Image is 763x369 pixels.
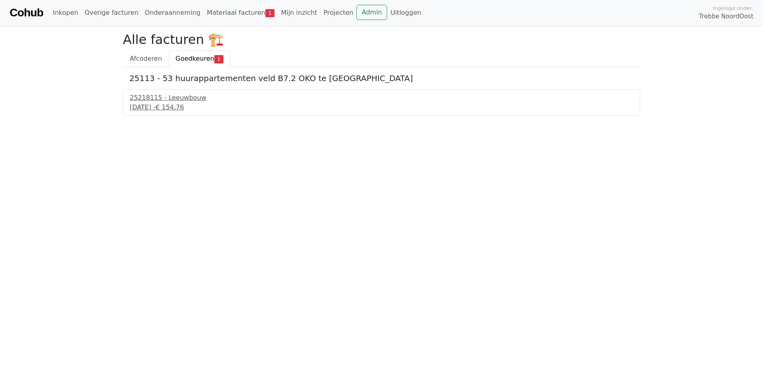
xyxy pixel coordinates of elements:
[278,5,320,21] a: Mijn inzicht
[130,55,162,62] span: Afcoderen
[699,12,753,21] span: Trebbe NoordOost
[130,103,633,112] div: [DATE] -
[123,32,640,47] h2: Alle facturen 🏗️
[142,5,204,21] a: Onderaanneming
[169,50,230,67] a: Goedkeuren1
[156,103,184,111] span: € 154,76
[176,55,214,62] span: Goedkeuren
[10,3,43,22] a: Cohub
[123,50,169,67] a: Afcoderen
[81,5,142,21] a: Overige facturen
[49,5,81,21] a: Inkopen
[320,5,357,21] a: Projecten
[387,5,424,21] a: Uitloggen
[214,55,223,63] span: 1
[204,5,278,21] a: Materiaal facturen1
[713,4,753,12] span: Ingelogd onder:
[129,73,634,83] h5: 25113 - 53 huurappartementen veld B7.2 OKO te [GEOGRAPHIC_DATA]
[130,93,633,112] a: 25218115 - Leeuwbouw[DATE] -€ 154,76
[356,5,387,20] a: Admin
[130,93,633,103] div: 25218115 - Leeuwbouw
[265,9,275,17] span: 1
